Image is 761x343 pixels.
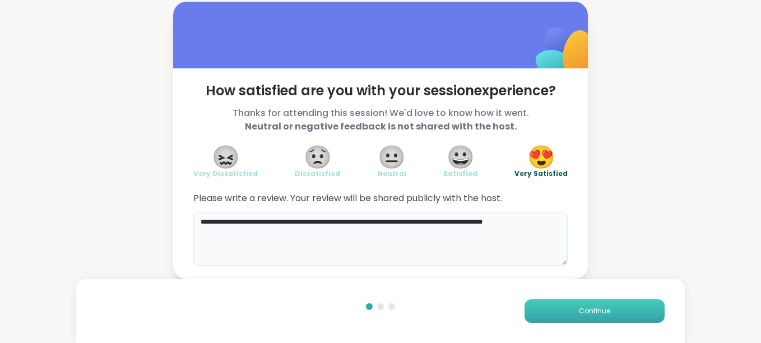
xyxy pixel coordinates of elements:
span: Very Dissatisfied [193,169,258,178]
span: 😀 [447,147,475,167]
span: Please write a review. Your review will be shared publicly with the host. [193,192,568,205]
span: Satisfied [443,169,477,178]
button: Continue [525,299,665,323]
span: 😐 [378,147,406,167]
span: Dissatisfied [295,169,340,178]
b: Neutral or negative feedback is not shared with the host. [245,120,517,133]
span: Thanks for attending this session! We'd love to know how it went. [193,106,568,133]
span: Continue [579,306,610,316]
span: Neutral [377,169,406,178]
span: 😖 [212,147,240,167]
span: 😍 [527,147,555,167]
span: How satisfied are you with your session experience? [193,82,568,100]
span: Very Satisfied [514,169,568,178]
span: 😟 [304,147,332,167]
